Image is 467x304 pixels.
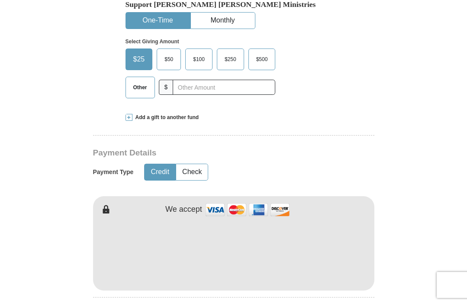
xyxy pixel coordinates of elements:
[252,53,272,66] span: $500
[129,53,149,66] span: $25
[93,168,134,176] h5: Payment Type
[160,53,177,66] span: $50
[191,13,255,29] button: Monthly
[189,53,209,66] span: $100
[126,13,190,29] button: One-Time
[165,205,202,214] h4: We accept
[204,201,291,219] img: credit cards accepted
[126,39,179,45] strong: Select Giving Amount
[129,81,151,94] span: Other
[132,114,199,121] span: Add a gift to another fund
[159,80,174,95] span: $
[145,164,175,180] button: Credit
[93,148,314,158] h3: Payment Details
[173,80,275,95] input: Other Amount
[176,164,208,180] button: Check
[220,53,241,66] span: $250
